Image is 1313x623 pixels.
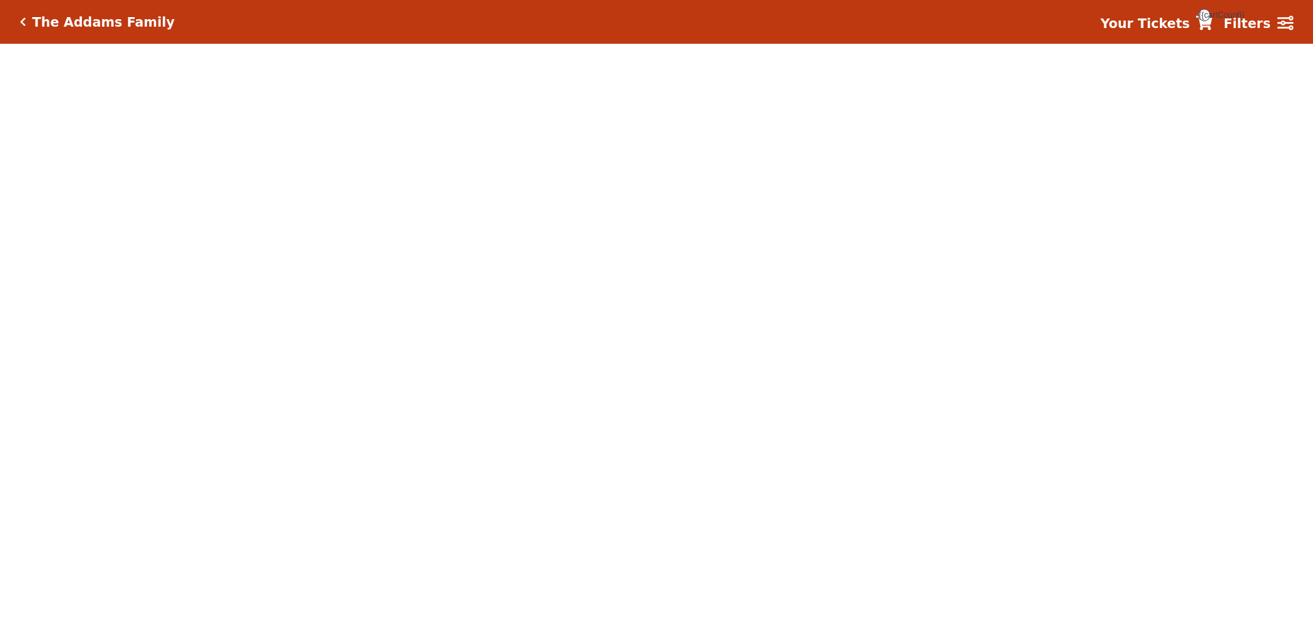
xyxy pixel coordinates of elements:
[20,17,26,27] a: Click here to go back to filters
[1100,14,1212,34] a: Your Tickets {{cartCount}}
[1198,9,1210,21] span: {{cartCount}}
[1223,16,1271,31] strong: Filters
[1223,14,1293,34] a: Filters
[1100,16,1190,31] strong: Your Tickets
[32,14,174,30] h5: The Addams Family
